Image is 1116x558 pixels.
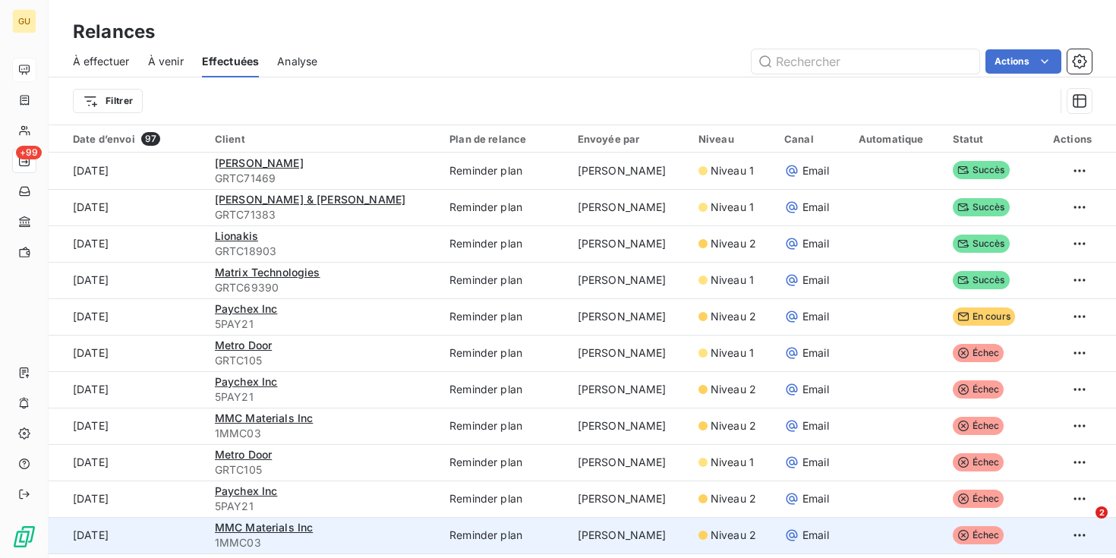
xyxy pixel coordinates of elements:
span: Niveau 2 [711,309,756,324]
span: 1MMC03 [215,426,431,441]
div: Date d’envoi [73,132,197,146]
td: [DATE] [49,298,206,335]
td: Reminder plan [440,371,569,408]
span: 5PAY21 [215,499,431,514]
span: Metro Door [215,339,273,352]
span: En cours [953,307,1015,326]
span: Échec [953,417,1004,435]
span: Niveau 2 [711,236,756,251]
span: Email [802,200,829,215]
span: Client [215,133,245,145]
div: Actions [1044,133,1092,145]
td: [DATE] [49,444,206,481]
input: Rechercher [752,49,979,74]
td: Reminder plan [440,481,569,517]
td: [PERSON_NAME] [569,444,689,481]
span: [PERSON_NAME] [215,156,304,169]
span: Effectuées [202,54,260,69]
span: Email [802,418,829,433]
td: [DATE] [49,262,206,298]
span: GRTC18903 [215,244,431,259]
div: Envoyée par [578,133,680,145]
td: [DATE] [49,517,206,553]
span: Niveau 2 [711,528,756,543]
td: Reminder plan [440,189,569,225]
span: Email [802,345,829,361]
td: Reminder plan [440,225,569,262]
td: [PERSON_NAME] [569,153,689,189]
td: [PERSON_NAME] [569,481,689,517]
td: [PERSON_NAME] [569,262,689,298]
span: Matrix Technologies [215,266,320,279]
span: Email [802,273,829,288]
span: Lionakis [215,229,258,242]
span: 97 [141,132,160,146]
span: À effectuer [73,54,130,69]
span: MMC Materials Inc [215,411,314,424]
td: Reminder plan [440,262,569,298]
span: MMC Materials Inc [215,521,314,534]
div: Automatique [859,133,935,145]
h3: Relances [73,18,155,46]
span: Niveau 1 [711,455,754,470]
span: Email [802,309,829,324]
span: Email [802,528,829,543]
span: Paychex Inc [215,302,278,315]
span: GRTC105 [215,353,431,368]
td: [PERSON_NAME] [569,517,689,553]
td: Reminder plan [440,444,569,481]
span: Échec [953,453,1004,471]
td: [PERSON_NAME] [569,408,689,444]
td: [DATE] [49,481,206,517]
span: Niveau 1 [711,273,754,288]
span: Échec [953,344,1004,362]
span: Échec [953,490,1004,508]
td: [DATE] [49,153,206,189]
td: [DATE] [49,189,206,225]
td: [PERSON_NAME] [569,371,689,408]
span: GRTC71383 [215,207,431,222]
span: Niveau 1 [711,163,754,178]
span: Paychex Inc [215,375,278,388]
span: Analyse [277,54,317,69]
span: Niveau 1 [711,200,754,215]
iframe: Intercom live chat [1064,506,1101,543]
div: Niveau [698,133,766,145]
div: Statut [953,133,1026,145]
button: Actions [985,49,1061,74]
td: [PERSON_NAME] [569,225,689,262]
span: Email [802,382,829,397]
span: 5PAY21 [215,317,431,332]
span: Niveau 2 [711,491,756,506]
span: Succès [953,161,1010,179]
span: Succès [953,235,1010,253]
div: Canal [784,133,840,145]
span: Échec [953,526,1004,544]
span: Niveau 2 [711,382,756,397]
td: [DATE] [49,335,206,371]
span: Email [802,236,829,251]
td: [DATE] [49,225,206,262]
span: [PERSON_NAME] & [PERSON_NAME] [215,193,405,206]
span: Email [802,163,829,178]
button: Filtrer [73,89,143,113]
td: Reminder plan [440,335,569,371]
span: Succès [953,271,1010,289]
td: Reminder plan [440,298,569,335]
td: [DATE] [49,371,206,408]
span: 5PAY21 [215,389,431,405]
img: Logo LeanPay [12,525,36,549]
span: Niveau 2 [711,418,756,433]
span: +99 [16,146,42,159]
td: Reminder plan [440,517,569,553]
span: Paychex Inc [215,484,278,497]
span: GRTC105 [215,462,431,478]
span: 1MMC03 [215,535,431,550]
td: [PERSON_NAME] [569,335,689,371]
span: GRTC69390 [215,280,431,295]
span: 2 [1096,506,1108,519]
div: GU [12,9,36,33]
span: Email [802,455,829,470]
span: GRTC71469 [215,171,431,186]
span: Échec [953,380,1004,399]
